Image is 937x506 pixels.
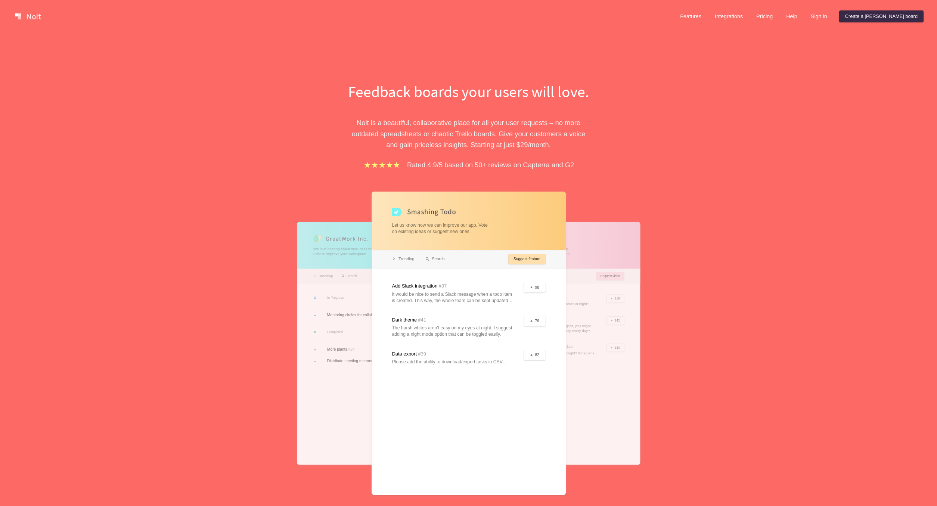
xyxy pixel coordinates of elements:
p: Nolt is a beautiful, collaborative place for all your user requests – no more outdated spreadshee... [340,117,598,150]
img: stars.b067e34983.png [363,161,401,169]
p: Rated 4.9/5 based on 50+ reviews on Capterra and G2 [407,159,574,170]
a: Features [674,10,707,22]
a: Create a [PERSON_NAME] board [839,10,924,22]
a: Integrations [709,10,749,22]
a: Pricing [750,10,779,22]
h1: Feedback boards your users will love. [340,81,598,102]
a: Sign in [805,10,833,22]
a: Help [780,10,803,22]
